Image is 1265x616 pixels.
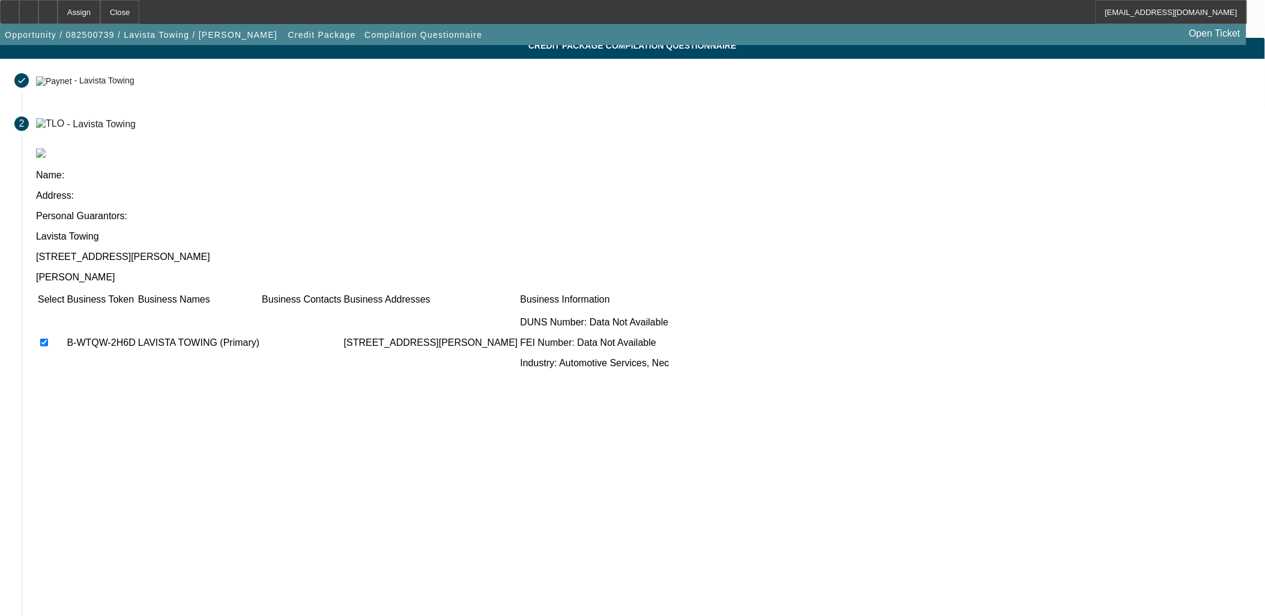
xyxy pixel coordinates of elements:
[9,41,1256,50] span: Credit Package Compilation Questionnaire
[1185,23,1245,44] a: Open Ticket
[67,118,136,128] div: - Lavista Towing
[5,30,277,40] span: Opportunity / 082500739 / Lavista Towing / [PERSON_NAME]
[138,337,259,348] p: LAVISTA TOWING (Primary)
[36,252,1251,262] p: [STREET_ADDRESS][PERSON_NAME]
[521,337,669,348] p: FEI Number: Data Not Available
[288,30,356,40] span: Credit Package
[521,358,669,369] p: Industry: Automotive Services, Nec
[66,307,136,379] td: B-WTQW-2H6D
[36,118,64,129] img: TLO
[343,294,519,306] td: Business Addresses
[137,294,260,306] td: Business Names
[364,30,482,40] span: Compilation Questionnaire
[66,294,136,306] td: Business Token
[520,294,670,306] td: Business Information
[36,76,72,86] img: Paynet
[19,118,25,129] span: 2
[36,148,46,158] img: tlo.png
[285,24,359,46] button: Credit Package
[36,211,1251,222] p: Personal Guarantors:
[37,294,65,306] td: Select
[36,272,1251,283] p: [PERSON_NAME]
[36,190,1251,201] p: Address:
[74,76,134,86] div: - Lavista Towing
[361,24,485,46] button: Compilation Questionnaire
[521,317,669,328] p: DUNS Number: Data Not Available
[344,337,518,348] p: [STREET_ADDRESS][PERSON_NAME]
[17,76,26,85] mat-icon: done
[36,231,1251,242] p: Lavista Towing
[261,294,342,306] td: Business Contacts
[36,170,1251,181] p: Name:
